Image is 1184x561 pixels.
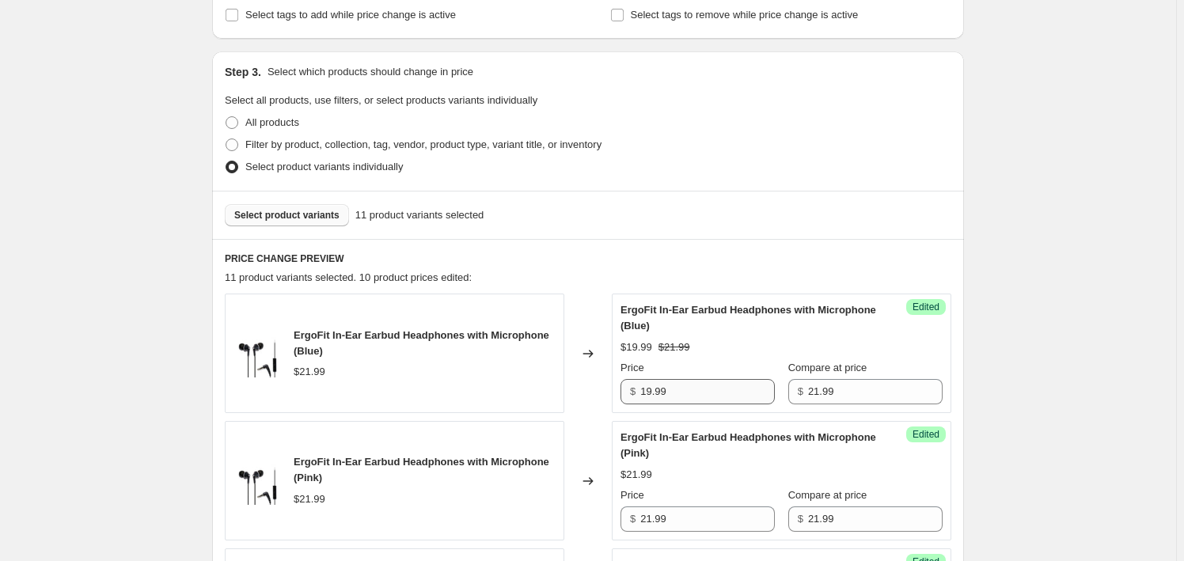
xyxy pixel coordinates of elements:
[225,252,951,265] h6: PRICE CHANGE PREVIEW
[225,204,349,226] button: Select product variants
[294,456,549,483] span: ErgoFit In-Ear Earbud Headphones with Microphone (Pink)
[630,385,636,397] span: $
[233,330,281,377] img: 23-0091_HEA_shopPana_maincarousel_2048x2048_RP-TCM125-K_80x.jpg
[268,64,473,80] p: Select which products should change in price
[245,116,299,128] span: All products
[245,161,403,172] span: Select product variants individually
[913,428,939,441] span: Edited
[245,9,456,21] span: Select tags to add while price change is active
[233,457,281,505] img: 23-0091_HEA_shopPana_maincarousel_2048x2048_RP-TCM125-K_80x.jpg
[225,64,261,80] h2: Step 3.
[788,489,867,501] span: Compare at price
[355,207,484,223] span: 11 product variants selected
[294,491,325,507] div: $21.99
[234,209,340,222] span: Select product variants
[631,9,859,21] span: Select tags to remove while price change is active
[294,329,549,357] span: ErgoFit In-Ear Earbud Headphones with Microphone (Blue)
[630,513,636,525] span: $
[225,94,537,106] span: Select all products, use filters, or select products variants individually
[620,467,652,483] div: $21.99
[620,362,644,373] span: Price
[788,362,867,373] span: Compare at price
[798,513,803,525] span: $
[294,364,325,380] div: $21.99
[225,271,472,283] span: 11 product variants selected. 10 product prices edited:
[245,138,601,150] span: Filter by product, collection, tag, vendor, product type, variant title, or inventory
[798,385,803,397] span: $
[620,339,652,355] div: $19.99
[658,339,690,355] strike: $21.99
[620,489,644,501] span: Price
[913,301,939,313] span: Edited
[620,431,876,459] span: ErgoFit In-Ear Earbud Headphones with Microphone (Pink)
[620,304,876,332] span: ErgoFit In-Ear Earbud Headphones with Microphone (Blue)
